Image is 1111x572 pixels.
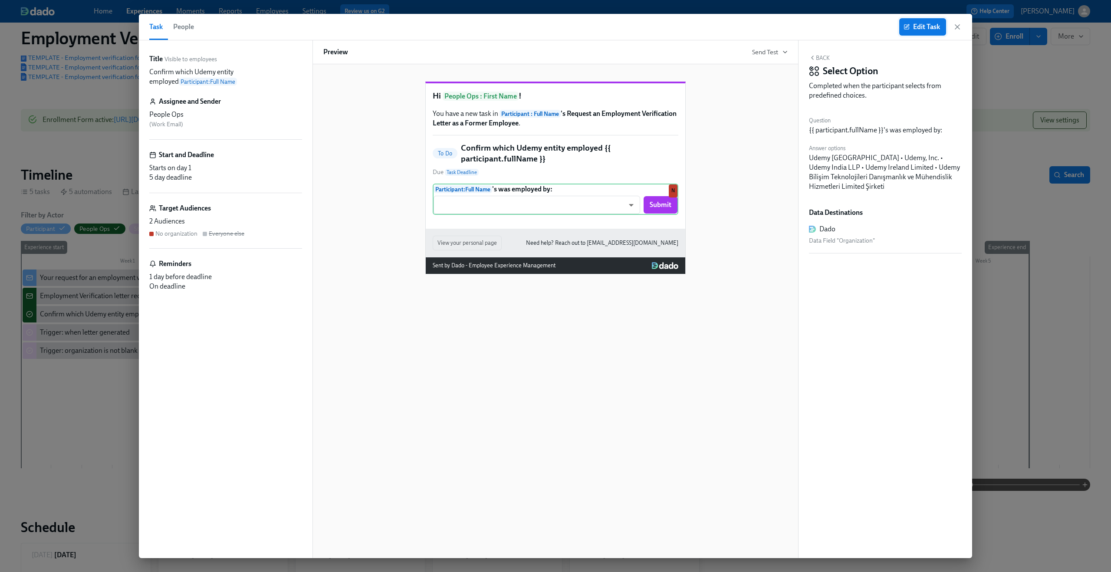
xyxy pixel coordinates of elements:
div: Udemy [GEOGRAPHIC_DATA] • Udemy, Inc. • Udemy India LLP • Udemy Ireland Limited • Udemy Bilişim T... [809,153,962,191]
button: Send Test [752,48,788,56]
h5: Confirm which Udemy entity employed {{ participant.fullName }} [461,142,678,164]
div: 1 day before deadline [149,272,302,282]
h6: Target Audiences [159,204,211,213]
span: Participant : Full Name [500,110,561,118]
button: View your personal page [433,236,502,250]
h6: Assignee and Sender [159,97,221,106]
span: People Ops : First Name [443,92,519,101]
label: Answer options [809,144,962,153]
div: {{ participant.fullName }}'s was employed by: [809,125,942,135]
h6: Reminders [159,259,191,269]
strong: 's Request an Employment Verification Letter as a Former Employee [433,109,677,127]
h4: Select Option [823,65,878,78]
div: Completed when the participant selects from predefined choices. [809,81,962,100]
div: Everyone else [209,230,244,238]
label: Question [809,116,942,125]
div: Starts on day 1 [149,163,302,173]
span: Visible to employees [164,55,217,63]
span: People [173,21,194,33]
div: Sent by Dado - Employee Experience Management [433,261,555,270]
label: Title [149,54,163,64]
h6: Start and Deadline [159,150,214,160]
span: View your personal page [437,239,497,247]
span: Task [149,21,163,33]
span: Task Deadline [445,169,479,176]
div: Participant:Full Name's was employed by:​SubmitN [433,184,678,215]
h6: Preview [323,47,348,57]
p: You have a new task in . [433,109,678,128]
div: No organization [155,230,197,238]
img: Dado [652,262,678,269]
p: Confirm which Udemy entity employed [149,67,302,86]
div: Data Field "Organization" [809,236,962,246]
span: 5 day deadline [149,173,192,181]
h1: Hi ! [433,90,678,102]
span: To Do [433,150,457,157]
h6: Data Destinations [809,208,962,217]
div: On deadline [149,282,302,291]
a: Need help? Reach out to [EMAIL_ADDRESS][DOMAIN_NAME] [526,238,678,248]
div: Dado [819,224,835,234]
span: Due [433,168,479,177]
div: People Ops [149,110,302,119]
button: Back [809,54,830,61]
div: Used by No organization audience [669,184,677,197]
button: Edit Task [899,18,946,36]
span: ( Work Email ) [149,121,183,128]
span: Participant : Full Name [179,78,237,85]
span: Edit Task [905,23,940,31]
div: 2 Audiences [149,217,302,226]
